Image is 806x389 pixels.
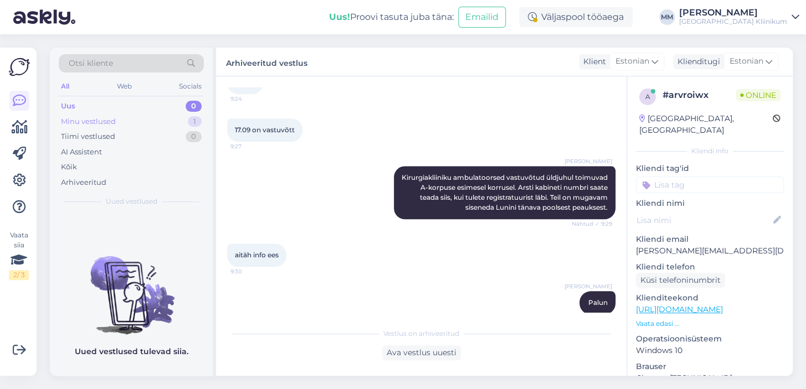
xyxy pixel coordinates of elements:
[636,333,784,345] p: Operatsioonisüsteem
[615,55,649,68] span: Estonian
[230,267,272,276] span: 9:30
[636,304,723,314] a: [URL][DOMAIN_NAME]
[679,8,799,26] a: [PERSON_NAME][GEOGRAPHIC_DATA] Kliinikum
[636,361,784,372] p: Brauser
[230,142,272,151] span: 9:27
[588,298,608,307] span: Palun
[679,17,787,26] div: [GEOGRAPHIC_DATA] Kliinikum
[458,7,506,28] button: Emailid
[639,113,773,136] div: [GEOGRAPHIC_DATA], [GEOGRAPHIC_DATA]
[61,101,75,112] div: Uus
[9,230,29,280] div: Vaata siia
[61,147,102,158] div: AI Assistent
[177,79,204,94] div: Socials
[519,7,633,27] div: Väljaspool tööaega
[636,273,725,288] div: Küsi telefoninumbrit
[636,146,784,156] div: Kliendi info
[61,131,115,142] div: Tiimi vestlused
[61,116,116,127] div: Minu vestlused
[230,95,272,103] span: 9:24
[235,126,295,134] span: 17.09 on vastuvõtt
[663,89,736,102] div: # arvroiwx
[75,346,188,357] p: Uued vestlused tulevad siia.
[636,177,784,193] input: Lisa tag
[636,198,784,209] p: Kliendi nimi
[730,55,763,68] span: Estonian
[329,11,454,24] div: Proovi tasuta juba täna:
[235,251,279,259] span: aitäh info ees
[636,214,771,226] input: Lisa nimi
[636,163,784,174] p: Kliendi tag'id
[645,92,650,101] span: a
[59,79,71,94] div: All
[636,345,784,356] p: Windows 10
[679,8,787,17] div: [PERSON_NAME]
[188,116,202,127] div: 1
[226,54,307,69] label: Arhiveeritud vestlus
[186,101,202,112] div: 0
[186,131,202,142] div: 0
[579,56,606,68] div: Klient
[61,162,77,173] div: Kõik
[61,177,106,188] div: Arhiveeritud
[106,196,157,206] span: Uued vestlused
[402,173,609,211] span: Kirurgiakliiniku ambulatoorsed vastuvõtud üldjuhul toimuvad A-korpuse esimesel korrusel. Arsti ka...
[659,9,675,25] div: MM
[382,345,461,360] div: Ava vestlus uuesti
[564,282,612,291] span: [PERSON_NAME]
[636,261,784,273] p: Kliendi telefon
[636,319,784,329] p: Vaata edasi ...
[329,12,350,22] b: Uus!
[9,56,30,77] img: Askly Logo
[636,234,784,245] p: Kliendi email
[636,292,784,304] p: Klienditeekond
[50,236,213,336] img: No chats
[571,220,612,228] span: Nähtud ✓ 9:29
[69,58,113,69] span: Otsi kliente
[9,270,29,280] div: 2 / 3
[636,372,784,384] p: Chrome [TECHNICAL_ID]
[736,89,781,101] span: Online
[564,157,612,165] span: [PERSON_NAME]
[673,56,720,68] div: Klienditugi
[115,79,134,94] div: Web
[383,329,459,339] span: Vestlus on arhiveeritud
[636,245,784,257] p: [PERSON_NAME][EMAIL_ADDRESS][DOMAIN_NAME]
